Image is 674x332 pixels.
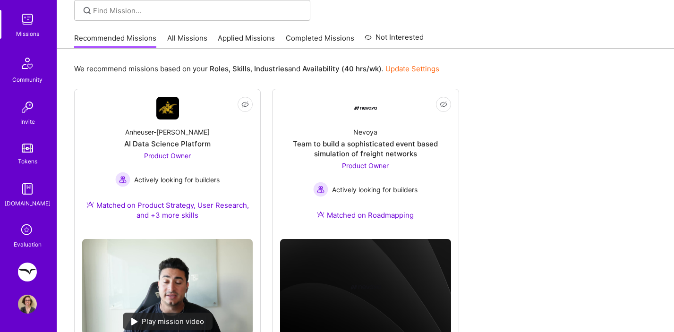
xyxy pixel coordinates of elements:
[82,200,253,220] div: Matched on Product Strategy, User Research, and +3 more skills
[365,32,424,49] a: Not Interested
[16,52,39,75] img: Community
[74,64,439,74] p: We recommend missions based on your , , and .
[12,75,43,85] div: Community
[18,221,36,239] i: icon SelectionTeam
[125,127,210,137] div: Anheuser-[PERSON_NAME]
[286,33,354,49] a: Completed Missions
[18,295,37,314] img: User Avatar
[131,318,138,325] img: play
[86,201,94,208] img: Ateam Purple Icon
[353,127,377,137] div: Nevoya
[280,139,451,159] div: Team to build a sophisticated event based simulation of freight networks
[82,97,253,231] a: Company LogoAnheuser-[PERSON_NAME]AI Data Science PlatformProduct Owner Actively looking for buil...
[280,97,451,231] a: Company LogoNevoyaTeam to build a sophisticated event based simulation of freight networksProduct...
[167,33,207,49] a: All Missions
[232,64,250,73] b: Skills
[115,172,130,187] img: Actively looking for builders
[20,117,35,127] div: Invite
[5,198,51,208] div: [DOMAIN_NAME]
[302,64,382,73] b: Availability (40 hrs/wk)
[144,152,191,160] span: Product Owner
[254,64,288,73] b: Industries
[156,97,179,119] img: Company Logo
[134,175,220,185] span: Actively looking for builders
[22,144,33,153] img: tokens
[74,33,156,49] a: Recommended Missions
[18,156,37,166] div: Tokens
[18,263,37,281] img: Freed: Growth and PLG PM
[342,162,389,170] span: Product Owner
[332,185,418,195] span: Actively looking for builders
[14,239,42,249] div: Evaluation
[317,211,324,218] img: Ateam Purple Icon
[241,101,249,108] i: icon EyeClosed
[317,210,414,220] div: Matched on Roadmapping
[440,101,447,108] i: icon EyeClosed
[385,64,439,73] a: Update Settings
[313,182,328,197] img: Actively looking for builders
[16,29,39,39] div: Missions
[18,10,37,29] img: teamwork
[18,179,37,198] img: guide book
[16,263,39,281] a: Freed: Growth and PLG PM
[124,139,211,149] div: AI Data Science Platform
[354,106,377,110] img: Company Logo
[82,5,93,16] i: icon SearchGrey
[93,6,303,16] input: Find Mission...
[16,295,39,314] a: User Avatar
[18,98,37,117] img: Invite
[218,33,275,49] a: Applied Missions
[210,64,229,73] b: Roles
[350,272,381,302] img: Company logo
[123,313,213,330] div: Play mission video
